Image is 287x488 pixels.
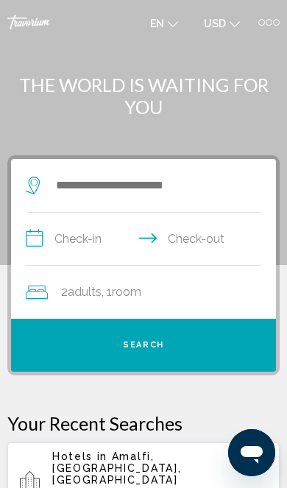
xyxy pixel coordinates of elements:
[52,450,107,462] span: Hotels in
[102,282,141,303] span: , 1
[150,18,164,29] span: en
[204,18,226,29] span: USD
[7,412,280,434] p: Your Recent Searches
[61,282,102,303] span: 2
[196,13,247,34] button: Change currency
[68,285,102,299] span: Adults
[123,340,164,350] span: Search
[52,450,181,486] span: Amalfi, [GEOGRAPHIC_DATA], [GEOGRAPHIC_DATA]
[143,13,185,34] button: Change language
[7,15,128,29] a: Travorium
[7,74,280,118] h1: THE WORLD IS WAITING FOR YOU
[11,266,276,319] button: Travelers: 2 adults, 0 children
[112,285,141,299] span: Room
[11,159,276,372] div: Search widget
[11,319,276,372] button: Search
[228,429,275,476] iframe: Button to launch messaging window
[26,213,261,266] button: Check in and out dates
